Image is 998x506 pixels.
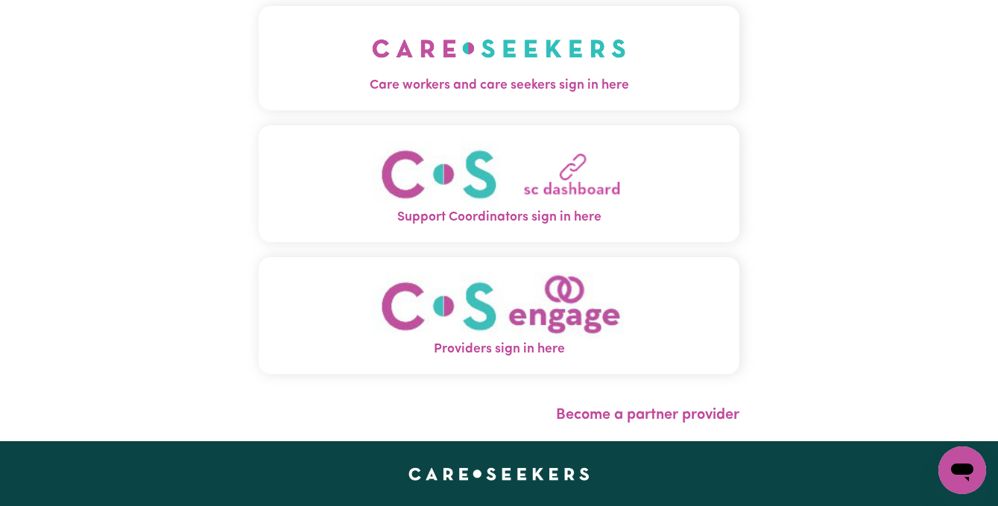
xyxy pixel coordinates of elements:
[556,408,739,423] a: Become a partner provider
[259,257,740,374] button: Providers sign in here
[259,125,740,242] button: Support Coordinators sign in here
[938,446,986,494] iframe: Button to launch messaging window
[408,468,590,480] a: Careseekers home page
[259,76,740,95] span: Care workers and care seekers sign in here
[259,208,740,227] span: Support Coordinators sign in here
[259,340,740,359] span: Providers sign in here
[259,6,740,110] button: Care workers and care seekers sign in here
